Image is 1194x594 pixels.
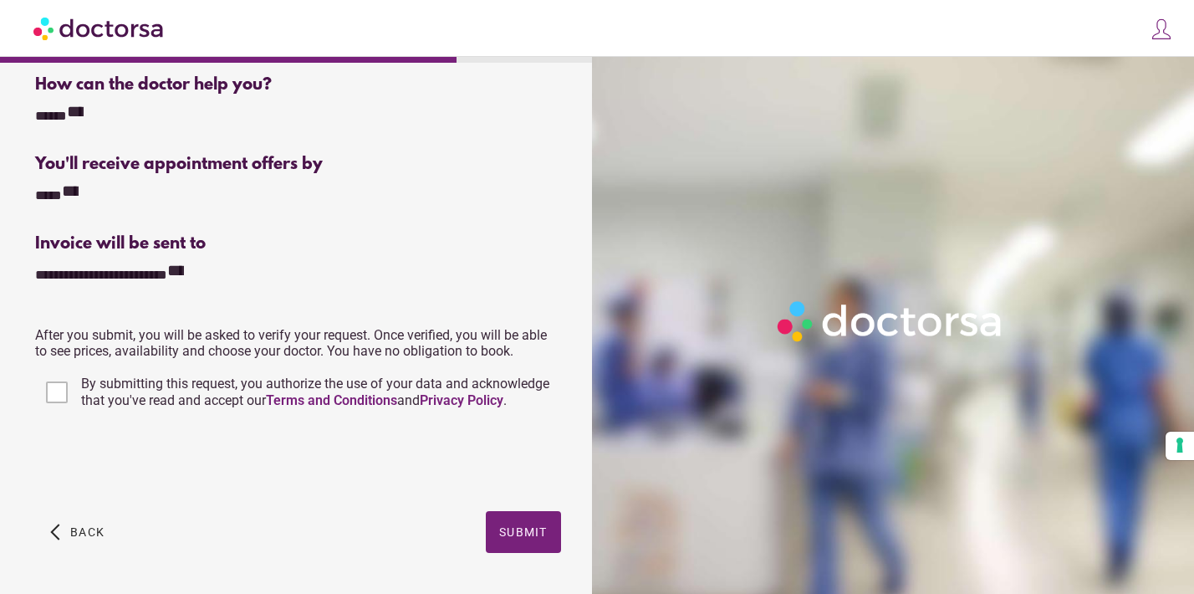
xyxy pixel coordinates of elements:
button: Your consent preferences for tracking technologies [1166,432,1194,460]
button: Submit [486,511,561,553]
img: Logo-Doctorsa-trans-White-partial-flat.png [771,294,1010,348]
div: How can the doctor help you? [35,75,560,95]
img: icons8-customer-100.png [1150,18,1173,41]
span: Back [70,525,105,539]
span: Submit [499,525,548,539]
a: Terms and Conditions [266,392,397,408]
div: You'll receive appointment offers by [35,155,560,174]
span: By submitting this request, you authorize the use of your data and acknowledge that you've read a... [81,376,549,408]
p: After you submit, you will be asked to verify your request. Once verified, you will be able to se... [35,327,560,359]
img: Doctorsa.com [33,9,166,47]
button: arrow_back_ios Back [43,511,111,553]
a: Privacy Policy [420,392,503,408]
div: Invoice will be sent to [35,234,560,253]
iframe: reCAPTCHA [35,429,289,494]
